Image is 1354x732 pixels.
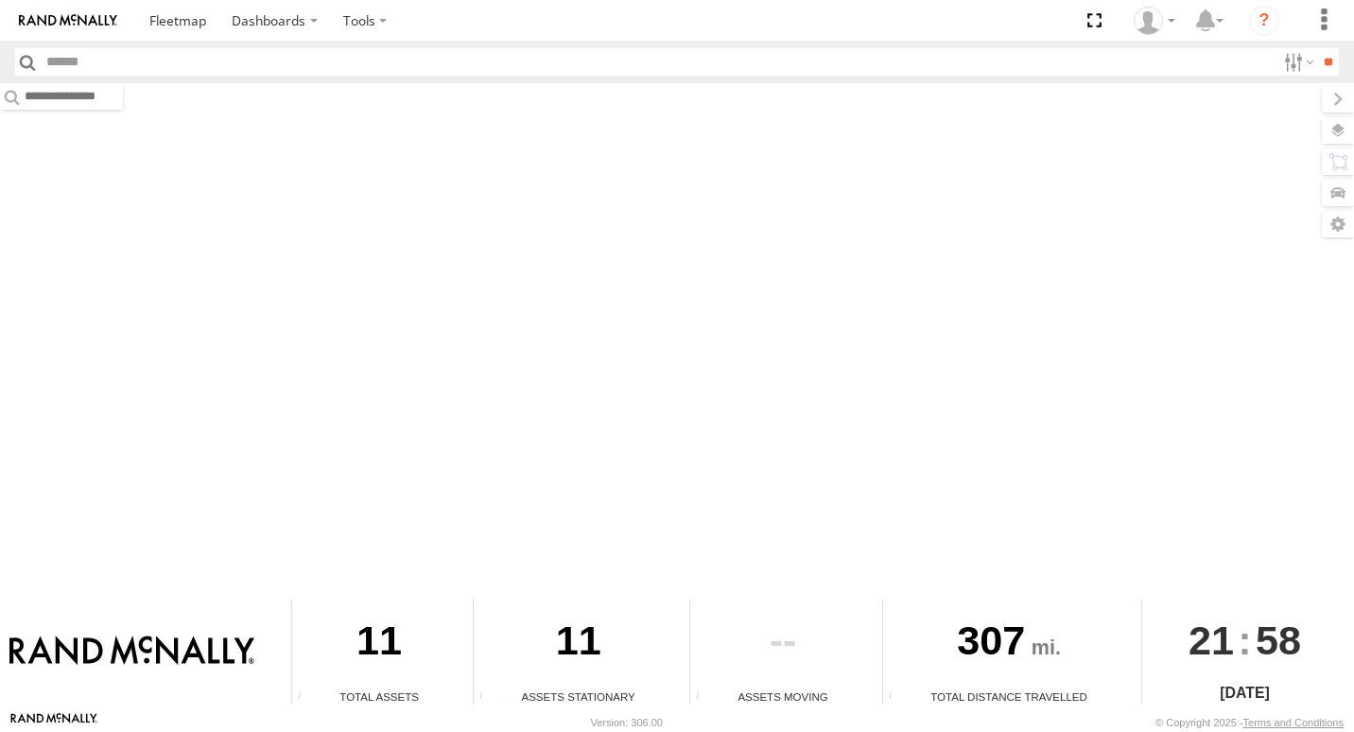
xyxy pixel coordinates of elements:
[1189,600,1234,681] span: 21
[1142,600,1347,681] div: :
[474,688,683,705] div: Assets Stationary
[9,636,254,668] img: Rand McNally
[10,713,97,732] a: Visit our Website
[1127,7,1182,35] div: Valeo Dash
[19,14,117,27] img: rand-logo.svg
[883,688,1135,705] div: Total Distance Travelled
[292,690,321,705] div: Total number of Enabled Assets
[690,688,876,705] div: Assets Moving
[1249,6,1279,36] i: ?
[474,600,683,688] div: 11
[1243,717,1344,728] a: Terms and Conditions
[690,690,719,705] div: Total number of assets current in transit.
[1322,211,1354,237] label: Map Settings
[1276,48,1317,76] label: Search Filter Options
[292,600,466,688] div: 11
[1142,682,1347,705] div: [DATE]
[1256,600,1301,681] span: 58
[292,688,466,705] div: Total Assets
[591,717,663,728] div: Version: 306.00
[883,600,1135,688] div: 307
[883,690,911,705] div: Total distance travelled by all assets within specified date range and applied filters
[474,690,502,705] div: Total number of assets current stationary.
[1155,717,1344,728] div: © Copyright 2025 -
